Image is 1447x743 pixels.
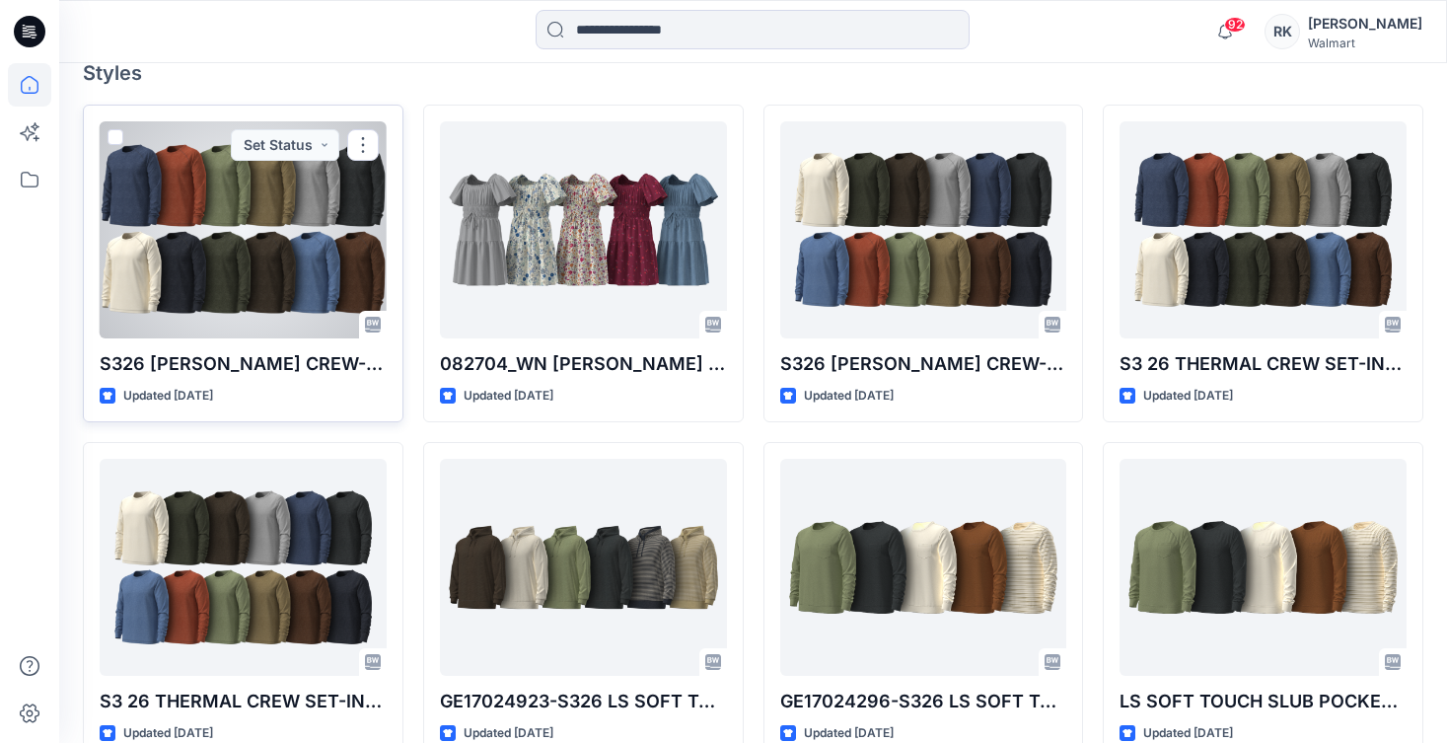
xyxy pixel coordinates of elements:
[440,688,727,715] p: GE17024923-S326 LS SOFT TOUCH SLUB HOODIE-REG
[1308,12,1422,36] div: [PERSON_NAME]
[1265,14,1300,49] div: RK
[464,386,553,407] p: Updated [DATE]
[100,459,387,676] a: S3 26 THERMAL CREW SET-IN (REG)-DT WAFFLE_OPT-1
[1120,121,1407,338] a: S3 26 THERMAL CREW SET-IN (REG)-2Miss Waffle_OPT-2
[780,121,1067,338] a: S326 RAGLON CREW-REG_(DT WAFFLE)-Opt-1
[780,459,1067,676] a: GE17024296-S326 LS SOFT TOUCH SLUB POCKET TEE
[1120,688,1407,715] p: LS SOFT TOUCH SLUB POCKET [PERSON_NAME] TEE-REG
[100,121,387,338] a: S326 RAGLON CREW-REG_(2Miss Waffle)-Opt-2
[1143,386,1233,407] p: Updated [DATE]
[804,386,894,407] p: Updated [DATE]
[440,121,727,338] a: 082704_WN SS SMOCK WAIST FLUTTER DRESS
[440,350,727,378] p: 082704_WN [PERSON_NAME] WAIST FLUTTER DRESS
[100,688,387,715] p: S3 26 THERMAL CREW SET-IN (REG)-DT WAFFLE_OPT-1
[123,386,213,407] p: Updated [DATE]
[440,459,727,676] a: GE17024923-S326 LS SOFT TOUCH SLUB HOODIE-REG
[1224,17,1246,33] span: 92
[1308,36,1422,50] div: Walmart
[1120,459,1407,676] a: LS SOFT TOUCH SLUB POCKET RAGLON TEE-REG
[780,688,1067,715] p: GE17024296-S326 LS SOFT TOUCH SLUB POCKET TEE
[1120,350,1407,378] p: S3 26 THERMAL CREW SET-IN (REG)-2Miss Waffle_OPT-2
[83,61,1423,85] h4: Styles
[100,350,387,378] p: S326 [PERSON_NAME] CREW-REG_(2Miss Waffle)-Opt-2
[780,350,1067,378] p: S326 [PERSON_NAME] CREW-REG_(DT WAFFLE)-Opt-1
